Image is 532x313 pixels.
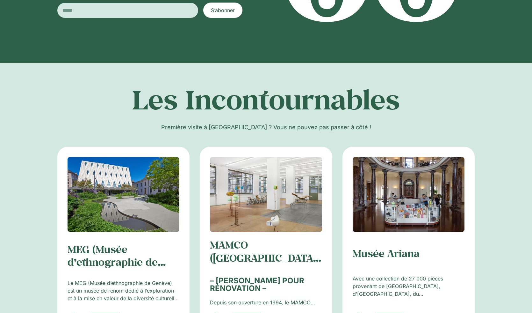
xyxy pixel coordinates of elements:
[120,83,412,115] p: Les Incontournables
[210,299,322,306] p: Depuis son ouverture en 1994, le MAMCO Genève (Musée d’art moderne et contemporain) a présenté pl...
[57,3,242,18] form: New Form
[210,277,322,292] h2: – [PERSON_NAME] POUR RÉNOVATION –
[353,275,464,298] p: Avec une collection de 27 000 pièces provenant de [GEOGRAPHIC_DATA], d’[GEOGRAPHIC_DATA], du [GEO...
[353,247,420,260] a: Musée Ariana
[68,279,179,302] p: Le MEG (Musée d’ethnographie de Genève) est un musée de renom dédié à l’exploration et à la mise ...
[57,123,475,131] p: Première visite à [GEOGRAPHIC_DATA] ? Vous ne pouvez pas passer à côté !
[68,242,174,282] a: MEG (Musée d’ethnographie de [GEOGRAPHIC_DATA])
[210,238,321,277] a: MAMCO ([GEOGRAPHIC_DATA] et contemporain)
[211,6,235,14] span: S’abonner
[203,3,242,18] button: S’abonner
